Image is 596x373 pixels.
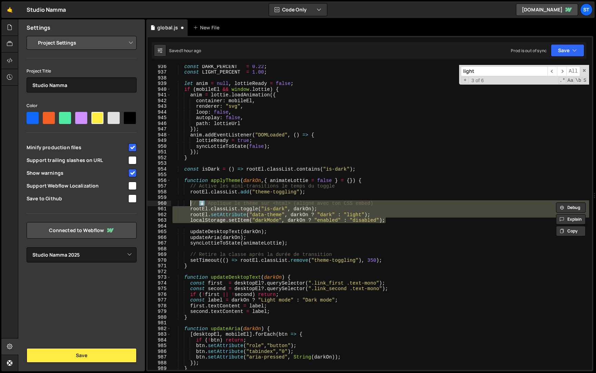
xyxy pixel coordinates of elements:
[148,337,171,343] div: 984
[566,66,580,76] span: Alt-Enter
[556,202,586,213] button: Debug
[148,183,171,189] div: 957
[148,87,171,93] div: 940
[148,275,171,280] div: 973
[27,157,127,164] span: Support trailing slashes on URL
[148,109,171,115] div: 944
[556,214,586,224] button: Explain
[511,48,547,54] div: Prod is out of sync
[148,149,171,155] div: 951
[148,212,171,218] div: 962
[557,66,567,76] span: ​
[148,343,171,349] div: 985
[148,326,171,332] div: 982
[469,78,487,84] span: 3 of 6
[148,64,171,70] div: 936
[148,292,171,298] div: 976
[148,144,171,150] div: 950
[148,349,171,355] div: 986
[148,354,171,360] div: 987
[148,98,171,104] div: 942
[27,24,50,31] h2: Settings
[556,226,586,236] button: Copy
[148,155,171,161] div: 952
[148,161,171,166] div: 953
[148,195,171,201] div: 959
[516,3,578,16] a: [DOMAIN_NAME]
[148,201,171,207] div: 960
[148,297,171,303] div: 977
[148,189,171,195] div: 958
[559,77,566,84] span: RegExp Search
[148,258,171,264] div: 970
[148,121,171,127] div: 946
[269,3,327,16] button: Code Only
[148,218,171,223] div: 963
[461,77,469,84] span: Toggle Replace mode
[148,178,171,184] div: 956
[148,315,171,321] div: 980
[27,144,127,151] span: Minify production files
[580,3,593,16] a: St
[27,170,127,176] span: Show warnings
[148,366,171,372] div: 989
[567,77,574,84] span: CaseSensitive Search
[148,246,171,252] div: 968
[27,68,51,75] label: Project Title
[148,360,171,366] div: 988
[148,172,171,178] div: 955
[157,24,178,31] div: global.js
[148,132,171,138] div: 948
[148,309,171,315] div: 979
[148,303,171,309] div: 978
[148,115,171,121] div: 945
[27,182,127,189] span: Support Webflow Localization
[27,77,137,93] input: Project name
[193,24,222,31] div: New File
[583,77,587,84] span: Search In Selection
[547,66,557,76] span: ​
[575,77,582,84] span: Whole Word Search
[148,252,171,258] div: 969
[148,104,171,109] div: 943
[148,320,171,326] div: 981
[148,138,171,144] div: 949
[27,222,137,239] a: Connected to Webflow
[148,166,171,172] div: 954
[148,126,171,132] div: 947
[148,280,171,286] div: 974
[27,195,127,202] span: Save to Github
[148,229,171,235] div: 965
[148,81,171,87] div: 939
[148,235,171,241] div: 966
[148,269,171,275] div: 972
[148,286,171,292] div: 975
[1,1,18,18] a: 🤙
[148,263,171,269] div: 971
[148,240,171,246] div: 967
[148,75,171,81] div: 938
[551,44,584,57] button: Save
[169,48,201,54] div: Saved
[461,66,547,76] input: Search for
[148,69,171,75] div: 937
[27,6,66,14] div: Studio Namma
[148,206,171,212] div: 961
[148,223,171,229] div: 964
[27,102,38,109] label: Color
[148,332,171,337] div: 983
[27,348,137,363] button: Save
[148,92,171,98] div: 941
[181,48,201,54] div: 1 hour ago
